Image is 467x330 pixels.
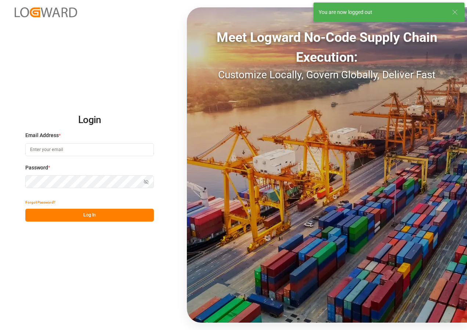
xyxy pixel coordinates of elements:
[187,67,467,83] div: Customize Locally, Govern Globally, Deliver Fast
[25,164,48,172] span: Password
[25,132,59,139] span: Email Address
[187,28,467,67] div: Meet Logward No-Code Supply Chain Execution:
[25,108,154,132] h2: Login
[25,209,154,222] button: Log In
[25,143,154,156] input: Enter your email
[319,8,445,16] div: You are now logged out
[15,7,77,17] img: Logward_new_orange.png
[25,196,55,209] button: Forgot Password?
